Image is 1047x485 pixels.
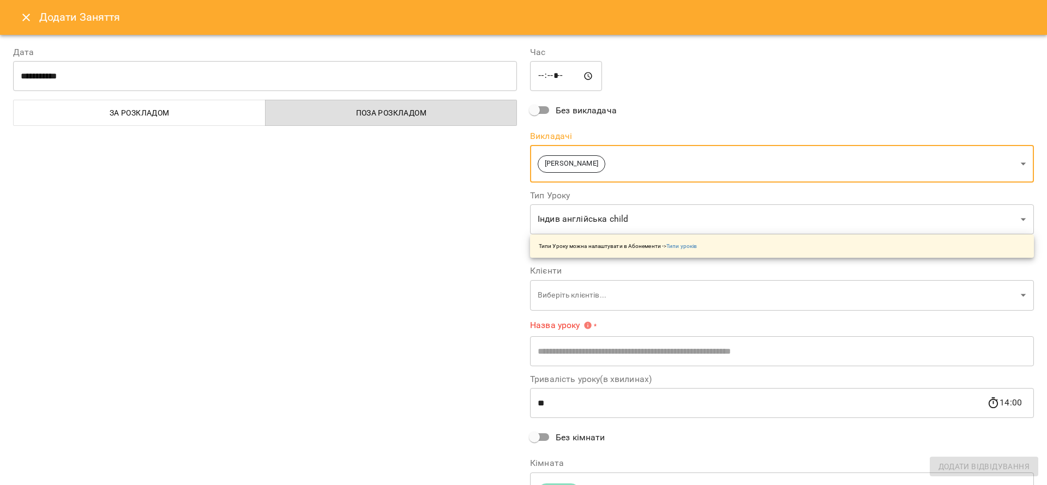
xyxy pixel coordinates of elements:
span: Без кімнати [556,431,605,444]
h6: Додати Заняття [39,9,1034,26]
label: Кімната [530,459,1034,468]
a: Типи уроків [666,243,697,249]
span: Назва уроку [530,321,592,330]
button: Поза розкладом [265,100,518,126]
label: Час [530,48,1034,57]
button: Close [13,4,39,31]
p: Виберіть клієнтів... [538,290,1016,301]
div: Виберіть клієнтів... [530,280,1034,311]
label: Дата [13,48,517,57]
button: За розкладом [13,100,266,126]
span: [PERSON_NAME] [538,159,605,169]
div: [PERSON_NAME] [530,145,1034,183]
span: Без викладача [556,104,617,117]
p: Типи Уроку можна налаштувати в Абонементи -> [539,242,697,250]
label: Тип Уроку [530,191,1034,200]
label: Клієнти [530,266,1034,275]
label: Викладачі [530,132,1034,141]
span: За розкладом [20,106,259,119]
div: Індив англійська child [530,204,1034,235]
svg: Вкажіть назву уроку або виберіть клієнтів [583,321,592,330]
label: Тривалість уроку(в хвилинах) [530,375,1034,384]
span: Поза розкладом [272,106,511,119]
